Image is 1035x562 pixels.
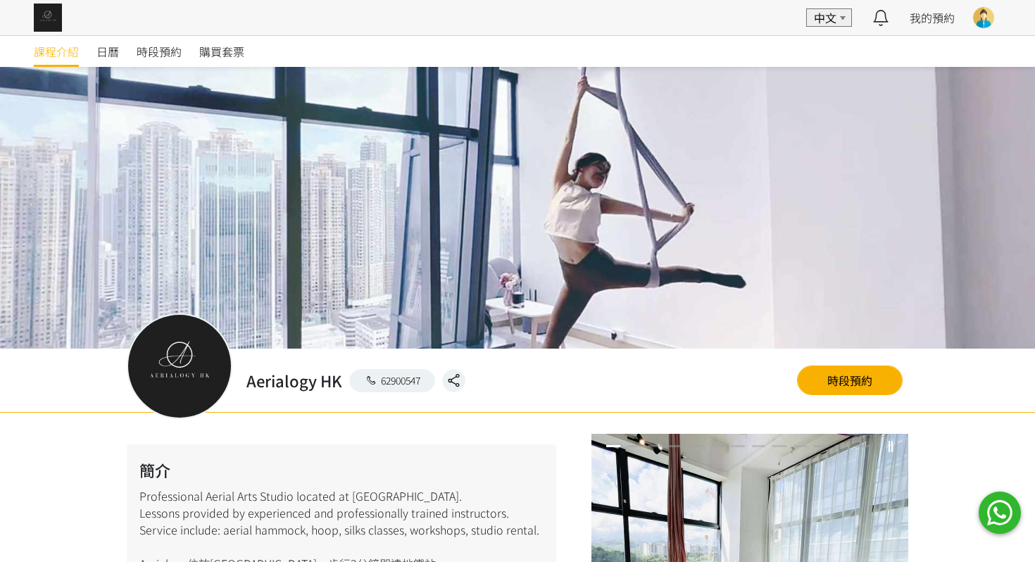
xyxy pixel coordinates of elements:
[910,9,955,26] a: 我的預約
[199,43,244,60] span: 購買套票
[797,366,903,395] a: 時段預約
[96,36,119,67] a: 日曆
[34,36,79,67] a: 課程介紹
[34,4,62,32] img: img_61c0148bb0266
[246,369,342,392] h2: Aerialogy HK
[96,43,119,60] span: 日曆
[139,458,544,482] h2: 簡介
[34,43,79,60] span: 課程介紹
[349,369,435,392] a: 62900547
[137,36,182,67] a: 時段預約
[137,43,182,60] span: 時段預約
[199,36,244,67] a: 購買套票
